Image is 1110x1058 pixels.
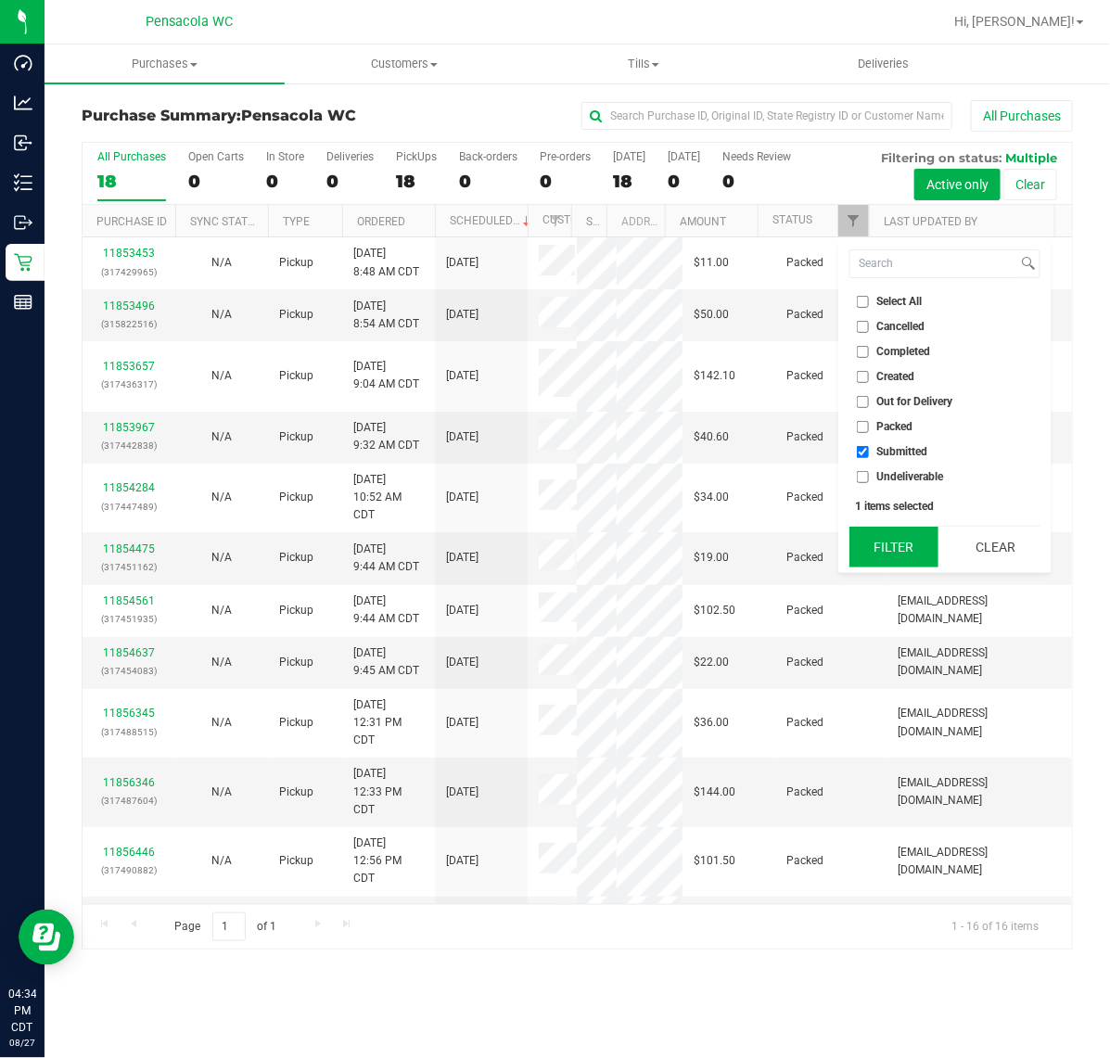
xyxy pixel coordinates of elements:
a: Amount [680,215,726,228]
span: $40.60 [694,428,729,446]
div: Open Carts [188,150,244,163]
span: [DATE] [446,654,478,671]
span: Packed [786,852,823,870]
input: Packed [857,421,869,433]
span: Not Applicable [211,785,232,798]
inline-svg: Dashboard [14,54,32,72]
span: [DATE] 10:52 AM CDT [353,471,424,525]
span: Customers [286,56,524,72]
inline-svg: Inventory [14,173,32,192]
span: Packed [877,421,913,432]
span: [DATE] [446,489,478,506]
th: Address [606,205,665,237]
inline-svg: Inbound [14,134,32,152]
h3: Purchase Summary: [82,108,412,124]
p: (317451935) [94,610,164,628]
a: Last Updated By [884,215,977,228]
a: Purchase ID [96,215,167,228]
button: N/A [211,489,232,506]
button: Clear [1003,169,1057,200]
span: Pickup [279,784,313,801]
iframe: Resource center [19,910,74,965]
span: [DATE] 9:45 AM CDT [353,644,419,680]
a: Ordered [357,215,405,228]
button: All Purchases [971,100,1073,132]
span: Select All [877,296,923,307]
span: Packed [786,784,823,801]
a: 11853496 [103,300,155,312]
div: 18 [613,171,645,192]
span: Created [877,371,915,382]
a: 11854284 [103,481,155,494]
span: Not Applicable [211,656,232,669]
div: [DATE] [613,150,645,163]
div: 0 [326,171,374,192]
span: Packed [786,549,823,567]
span: $144.00 [694,784,735,801]
span: Pickup [279,602,313,619]
div: 0 [188,171,244,192]
span: Packed [786,714,823,732]
inline-svg: Outbound [14,213,32,232]
input: Created [857,371,869,383]
input: Search [850,250,1018,277]
p: (317451162) [94,558,164,576]
span: Not Applicable [211,604,232,617]
span: Completed [877,346,931,357]
p: (317488515) [94,723,164,741]
span: [DATE] [446,852,478,870]
div: 18 [97,171,166,192]
span: Not Applicable [211,256,232,269]
input: Out for Delivery [857,396,869,408]
a: 11853967 [103,421,155,434]
a: Purchases [45,45,285,83]
span: Packed [786,428,823,446]
a: 11854475 [103,542,155,555]
inline-svg: Reports [14,293,32,312]
div: 0 [540,171,591,192]
span: Packed [786,654,823,671]
div: In Store [266,150,304,163]
button: N/A [211,306,232,324]
inline-svg: Analytics [14,94,32,112]
span: Not Applicable [211,308,232,321]
button: N/A [211,602,232,619]
a: 11853453 [103,247,155,260]
span: Packed [786,254,823,272]
a: 11854561 [103,594,155,607]
div: All Purchases [97,150,166,163]
span: [EMAIL_ADDRESS][DOMAIN_NAME] [898,593,1061,628]
p: (317487604) [94,792,164,809]
span: Multiple [1005,150,1057,165]
p: (317454083) [94,662,164,680]
span: Deliveries [833,56,934,72]
a: 11854637 [103,646,155,659]
div: Needs Review [722,150,791,163]
input: Undeliverable [857,471,869,483]
div: Back-orders [459,150,517,163]
span: [EMAIL_ADDRESS][DOMAIN_NAME] [898,774,1061,809]
a: Customers [285,45,525,83]
span: Not Applicable [211,551,232,564]
p: (317429965) [94,263,164,281]
span: Packed [786,489,823,506]
div: [DATE] [668,150,700,163]
input: Completed [857,346,869,358]
button: Clear [951,527,1040,567]
div: 1 items selected [855,500,1035,513]
span: $50.00 [694,306,729,324]
button: N/A [211,254,232,272]
span: Not Applicable [211,716,232,729]
p: (317490882) [94,861,164,879]
span: Not Applicable [211,854,232,867]
span: [DATE] [446,306,478,324]
span: [EMAIL_ADDRESS][DOMAIN_NAME] [898,844,1061,879]
span: [DATE] 9:44 AM CDT [353,593,419,628]
a: Deliveries [764,45,1004,83]
span: Pensacola WC [241,107,356,124]
inline-svg: Retail [14,253,32,272]
div: 0 [668,171,700,192]
span: [DATE] [446,714,478,732]
button: N/A [211,852,232,870]
span: $11.00 [694,254,729,272]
